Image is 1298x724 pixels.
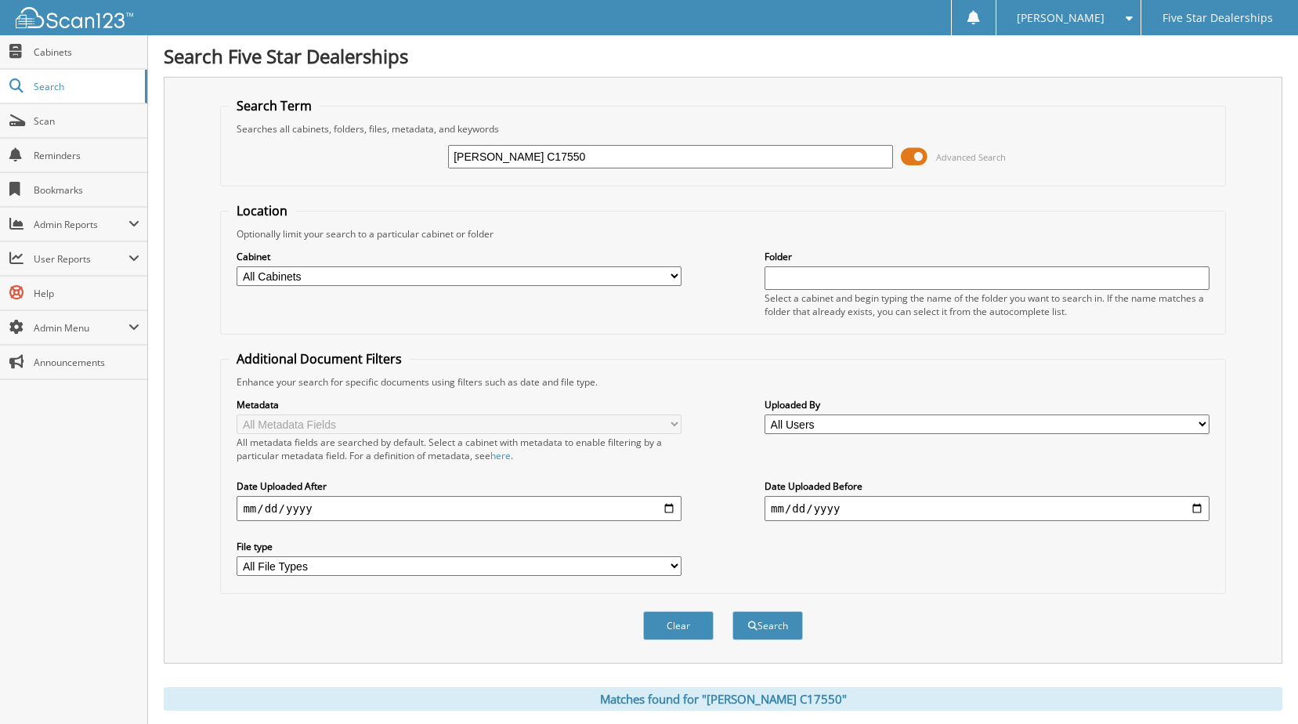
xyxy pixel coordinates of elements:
[34,149,139,162] span: Reminders
[164,43,1282,69] h1: Search Five Star Dealerships
[237,480,682,493] label: Date Uploaded After
[765,398,1209,411] label: Uploaded By
[34,321,128,335] span: Admin Menu
[643,611,714,640] button: Clear
[229,202,295,219] legend: Location
[34,80,137,93] span: Search
[34,114,139,128] span: Scan
[16,7,133,28] img: scan123-logo-white.svg
[765,480,1209,493] label: Date Uploaded Before
[34,287,139,300] span: Help
[732,611,803,640] button: Search
[229,375,1217,389] div: Enhance your search for specific documents using filters such as date and file type.
[237,496,682,521] input: start
[765,291,1209,318] div: Select a cabinet and begin typing the name of the folder you want to search in. If the name match...
[229,122,1217,136] div: Searches all cabinets, folders, files, metadata, and keywords
[237,436,682,462] div: All metadata fields are searched by default. Select a cabinet with metadata to enable filtering b...
[34,183,139,197] span: Bookmarks
[490,449,511,462] a: here
[34,218,128,231] span: Admin Reports
[229,97,320,114] legend: Search Term
[229,350,410,367] legend: Additional Document Filters
[1017,13,1105,23] span: [PERSON_NAME]
[765,496,1209,521] input: end
[34,356,139,369] span: Announcements
[164,687,1282,711] div: Matches found for "[PERSON_NAME] C17550"
[237,540,682,553] label: File type
[1162,13,1273,23] span: Five Star Dealerships
[765,250,1209,263] label: Folder
[237,398,682,411] label: Metadata
[34,252,128,266] span: User Reports
[229,227,1217,241] div: Optionally limit your search to a particular cabinet or folder
[34,45,139,59] span: Cabinets
[936,151,1006,163] span: Advanced Search
[237,250,682,263] label: Cabinet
